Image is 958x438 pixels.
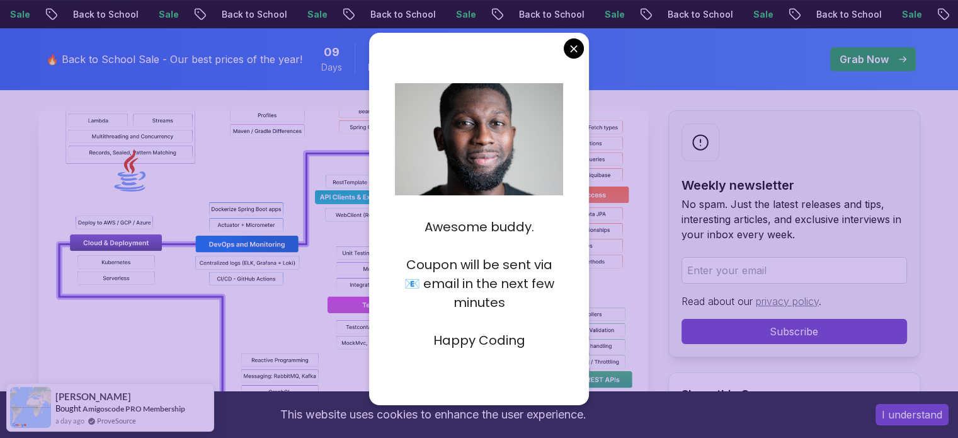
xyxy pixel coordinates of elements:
button: Subscribe [681,319,907,344]
a: Amigoscode PRO Membership [83,404,185,413]
a: ProveSource [97,415,136,426]
p: Grab Now [840,52,889,67]
p: Back to School [63,8,149,21]
h2: Weekly newsletter [681,176,907,194]
p: No spam. Just the latest releases and tips, interesting articles, and exclusive interviews in you... [681,197,907,242]
p: Sale [297,8,338,21]
span: [PERSON_NAME] [55,391,131,402]
p: Sale [892,8,932,21]
p: Back to School [212,8,297,21]
span: Hours [368,61,392,74]
span: Bought [55,403,81,413]
p: Back to School [806,8,892,21]
img: provesource social proof notification image [10,387,51,428]
input: Enter your email [681,257,907,284]
h2: Share this Course [681,386,907,403]
a: privacy policy [756,295,819,308]
p: Back to School [509,8,595,21]
p: Read about our . [681,294,907,309]
p: Sale [595,8,635,21]
span: 9 Days [324,43,339,61]
button: Accept cookies [875,404,949,425]
p: 🔥 Back to School Sale - Our best prices of the year! [46,52,302,67]
span: a day ago [55,415,84,426]
div: This website uses cookies to enhance the user experience. [9,401,857,429]
p: Sale [149,8,189,21]
span: Days [321,61,342,74]
p: Sale [446,8,486,21]
p: Sale [743,8,784,21]
p: Back to School [658,8,743,21]
p: Back to School [360,8,446,21]
img: Spring Boot Roadmap 2025: The Complete Guide for Backend Developers thumbnail [38,110,648,394]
